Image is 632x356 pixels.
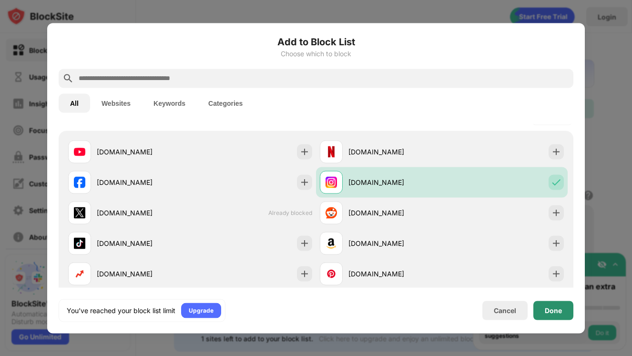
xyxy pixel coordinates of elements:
[189,305,214,315] div: Upgrade
[59,93,90,112] button: All
[67,305,175,315] div: You’ve reached your block list limit
[62,72,74,84] img: search.svg
[97,147,190,157] div: [DOMAIN_NAME]
[348,147,442,157] div: [DOMAIN_NAME]
[97,238,190,248] div: [DOMAIN_NAME]
[326,268,337,279] img: favicons
[326,207,337,218] img: favicons
[74,268,85,279] img: favicons
[74,176,85,188] img: favicons
[326,176,337,188] img: favicons
[348,238,442,248] div: [DOMAIN_NAME]
[326,146,337,157] img: favicons
[59,34,573,49] h6: Add to Block List
[142,93,197,112] button: Keywords
[348,269,442,279] div: [DOMAIN_NAME]
[90,93,142,112] button: Websites
[74,237,85,249] img: favicons
[97,177,190,187] div: [DOMAIN_NAME]
[268,209,312,216] span: Already blocked
[97,269,190,279] div: [DOMAIN_NAME]
[59,50,573,57] div: Choose which to block
[348,208,442,218] div: [DOMAIN_NAME]
[494,306,516,315] div: Cancel
[545,306,562,314] div: Done
[197,93,254,112] button: Categories
[348,177,442,187] div: [DOMAIN_NAME]
[97,208,190,218] div: [DOMAIN_NAME]
[74,146,85,157] img: favicons
[74,207,85,218] img: favicons
[326,237,337,249] img: favicons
